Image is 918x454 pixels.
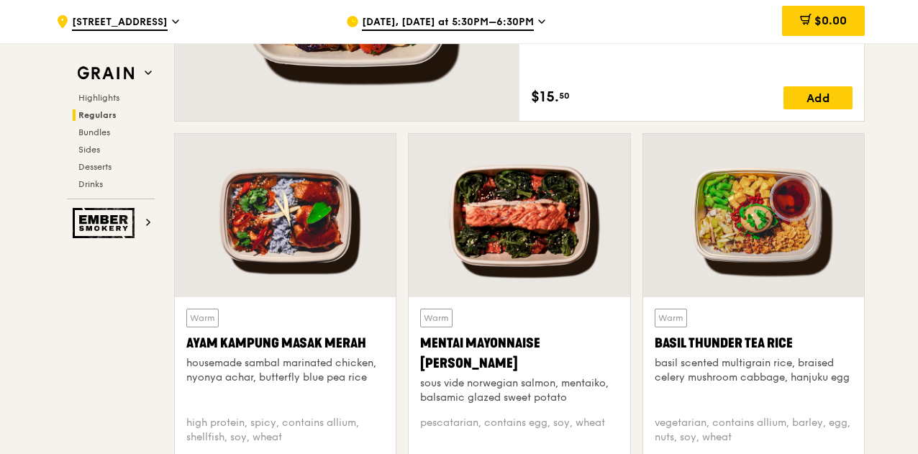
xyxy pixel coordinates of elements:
div: Basil Thunder Tea Rice [655,333,853,353]
div: Mentai Mayonnaise [PERSON_NAME] [420,333,618,373]
div: Warm [655,309,687,327]
div: Warm [186,309,219,327]
span: Drinks [78,179,103,189]
div: housemade sambal marinated chicken, nyonya achar, butterfly blue pea rice [186,356,384,385]
img: Ember Smokery web logo [73,208,139,238]
div: sous vide norwegian salmon, mentaiko, balsamic glazed sweet potato [420,376,618,405]
span: Desserts [78,162,112,172]
div: vegetarian, contains allium, barley, egg, nuts, soy, wheat [655,416,853,445]
span: [STREET_ADDRESS] [72,15,168,31]
span: Highlights [78,93,119,103]
div: basil scented multigrain rice, braised celery mushroom cabbage, hanjuku egg [655,356,853,385]
span: $0.00 [814,14,847,27]
div: Warm [420,309,453,327]
div: pescatarian, contains egg, soy, wheat [420,416,618,445]
span: 50 [559,90,570,101]
span: $15. [531,86,559,108]
div: high protein, spicy, contains allium, shellfish, soy, wheat [186,416,384,445]
span: Bundles [78,127,110,137]
span: Regulars [78,110,117,120]
span: Sides [78,145,100,155]
div: Ayam Kampung Masak Merah [186,333,384,353]
span: [DATE], [DATE] at 5:30PM–6:30PM [362,15,534,31]
div: Add [783,86,853,109]
img: Grain web logo [73,60,139,86]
